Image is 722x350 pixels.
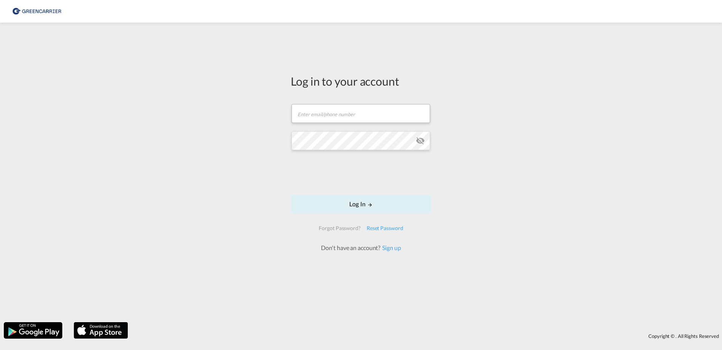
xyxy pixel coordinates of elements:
input: Enter email/phone number [292,104,430,123]
div: Copyright © . All Rights Reserved [132,330,722,342]
img: apple.png [73,321,129,339]
div: Forgot Password? [316,221,363,235]
iframe: reCAPTCHA [304,158,418,187]
img: 8cf206808afe11efa76fcd1e3d746489.png [11,3,62,20]
div: Don't have an account? [313,244,409,252]
a: Sign up [380,244,401,251]
div: Log in to your account [291,73,431,89]
button: LOGIN [291,195,431,213]
img: google.png [3,321,63,339]
md-icon: icon-eye-off [416,136,425,145]
div: Reset Password [364,221,406,235]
